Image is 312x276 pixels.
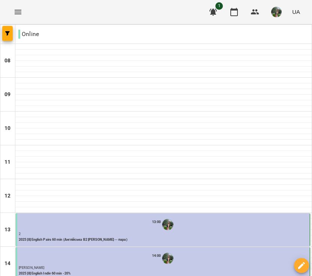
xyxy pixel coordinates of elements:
[215,2,223,10] span: 1
[4,124,10,133] h6: 10
[152,219,161,225] label: 13:00
[19,237,308,243] p: 2025 [8] English Pairs 60 min (Англійська В2 [PERSON_NAME] -- пара)
[18,30,39,39] p: Online
[162,219,173,230] img: Білокур Катерина (а)
[289,5,303,19] button: UA
[4,226,10,234] h6: 13
[9,3,27,21] button: Menu
[4,90,10,99] h6: 09
[4,57,10,65] h6: 08
[292,8,300,16] span: UA
[152,253,161,258] label: 14:00
[19,232,308,237] p: 2
[271,7,282,17] img: c0e52ca214e23f1dcb7d1c5ba6b1c1a3.jpeg
[19,266,44,270] span: [PERSON_NAME]
[4,259,10,268] h6: 14
[162,253,173,264] img: Білокур Катерина (а)
[4,192,10,200] h6: 12
[4,158,10,166] h6: 11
